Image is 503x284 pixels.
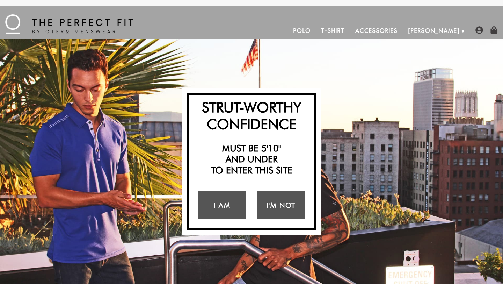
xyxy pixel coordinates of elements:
[490,26,498,34] img: shopping-bag-icon.png
[198,191,246,219] a: I Am
[5,14,133,34] img: The Perfect Fit - by Otero Menswear - Logo
[350,22,403,39] a: Accessories
[316,22,350,39] a: T-Shirt
[257,191,305,219] a: I'm Not
[288,22,316,39] a: Polo
[192,99,311,132] h2: Strut-Worthy Confidence
[475,26,483,34] img: user-account-icon.png
[192,143,311,176] h2: Must be 5'10" and under to enter this site
[403,22,465,39] a: [PERSON_NAME]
